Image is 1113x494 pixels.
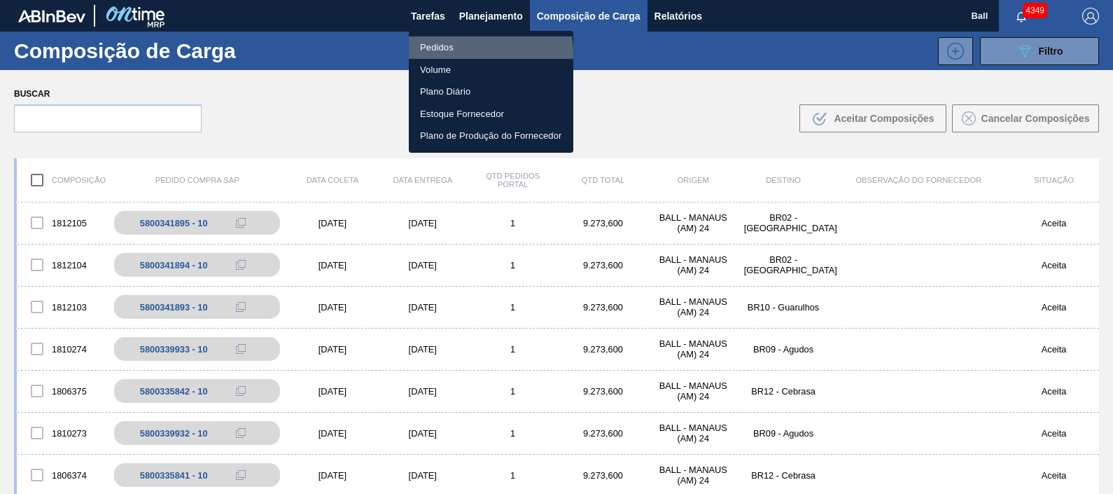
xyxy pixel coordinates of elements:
[409,125,573,147] a: Plano de Produção do Fornecedor
[409,103,573,125] a: Estoque Fornecedor
[409,81,573,103] a: Plano Diário
[409,36,573,59] a: Pedidos
[409,59,573,81] a: Volume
